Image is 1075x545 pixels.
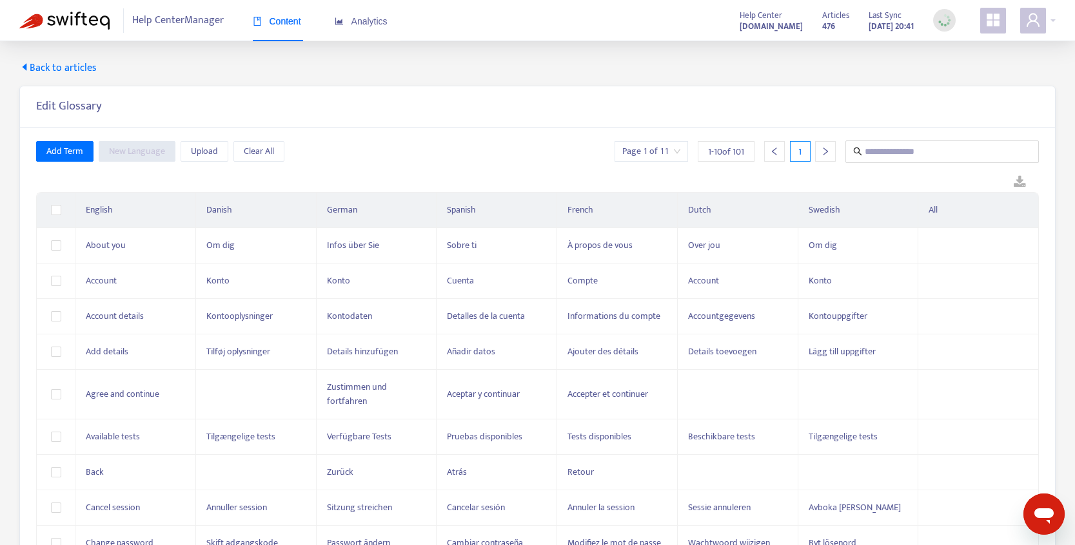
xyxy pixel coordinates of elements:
span: appstore [985,12,1001,28]
span: Verfügbare Tests [327,429,391,444]
span: Back [86,464,104,479]
span: Kontooplysninger [206,309,273,323]
span: Avboka [PERSON_NAME] [809,500,901,515]
span: Atrás [447,464,467,479]
span: Details hinzufügen [327,344,398,359]
span: Konto [206,273,230,288]
h5: Edit Glossary [36,99,102,114]
span: Kontodaten [327,309,372,323]
span: Account details [86,309,144,323]
th: Spanish [437,193,557,228]
span: right [821,147,830,156]
span: Accepter et continuer [567,387,648,401]
span: Pruebas disponibles [447,429,522,444]
span: Tilføj oplysninger [206,344,270,359]
span: Konto [809,273,832,288]
th: Swedish [798,193,919,228]
span: Sessie annuleren [688,500,751,515]
th: German [317,193,437,228]
th: Dutch [678,193,798,228]
span: left [770,147,779,156]
img: sync_loading.0b5143dde30e3a21642e.gif [936,12,952,28]
span: Analytics [335,16,388,26]
span: Zustimmen und fortfahren [327,379,387,408]
span: 1 - 10 of 101 [708,145,744,158]
strong: [DATE] 20:41 [869,19,914,33]
th: English [75,193,196,228]
span: Available tests [86,429,140,444]
span: Beschikbare tests [688,429,755,444]
span: user [1025,12,1041,28]
span: Retour [567,464,594,479]
span: Cancelar sesión [447,500,505,515]
button: New Language [99,141,175,162]
img: Swifteq [19,12,110,30]
span: Back to articles [19,61,97,76]
span: Add Term [46,144,83,158]
span: Infos über Sie [327,238,379,253]
span: Tilgængelige tests [206,429,275,444]
span: Annuler la session [567,500,635,515]
span: Add details [86,344,128,359]
span: Agree and continue [86,387,159,401]
span: Cancel session [86,500,140,515]
span: Detalles de la cuenta [447,309,525,323]
span: Content [253,16,301,26]
span: Ajouter des détails [567,344,638,359]
span: Tests disponibles [567,429,631,444]
span: Last Sync [869,8,902,23]
span: About you [86,238,126,253]
span: Sitzung streichen [327,500,392,515]
button: Upload [181,141,228,162]
button: Add Term [36,141,94,162]
a: [DOMAIN_NAME] [740,19,803,33]
span: Account [86,273,117,288]
strong: 476 [822,19,835,33]
span: area-chart [335,17,344,26]
span: Help Center [740,8,782,23]
span: caret-left [19,62,30,72]
span: Añadir datos [447,344,495,359]
span: À propos de vous [567,238,633,253]
span: Aceptar y continuar [447,387,520,401]
span: Accountgegevens [688,309,755,323]
span: Cuenta [447,273,474,288]
span: Over jou [688,238,720,253]
span: Kontouppgifter [809,309,867,323]
span: Compte [567,273,598,288]
span: Help Center Manager [132,8,224,33]
span: Articles [822,8,849,23]
span: Informations du compte [567,309,660,323]
span: Zurück [327,464,353,479]
span: Sobre ti [447,238,477,253]
span: book [253,17,262,26]
button: Clear All [233,141,284,162]
div: 1 [790,141,811,162]
span: Om dig [206,238,235,253]
th: Danish [196,193,317,228]
iframe: Button to launch messaging window [1023,493,1065,535]
span: Annuller session [206,500,267,515]
span: Upload [191,144,218,158]
span: search [853,147,862,156]
th: French [557,193,678,228]
th: All [918,193,1039,228]
span: Tilgængelige tests [809,429,878,444]
span: Lägg till uppgifter [809,344,876,359]
span: Konto [327,273,350,288]
span: Clear All [244,144,274,158]
span: Account [688,273,719,288]
span: Om dig [809,238,837,253]
span: Details toevoegen [688,344,756,359]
